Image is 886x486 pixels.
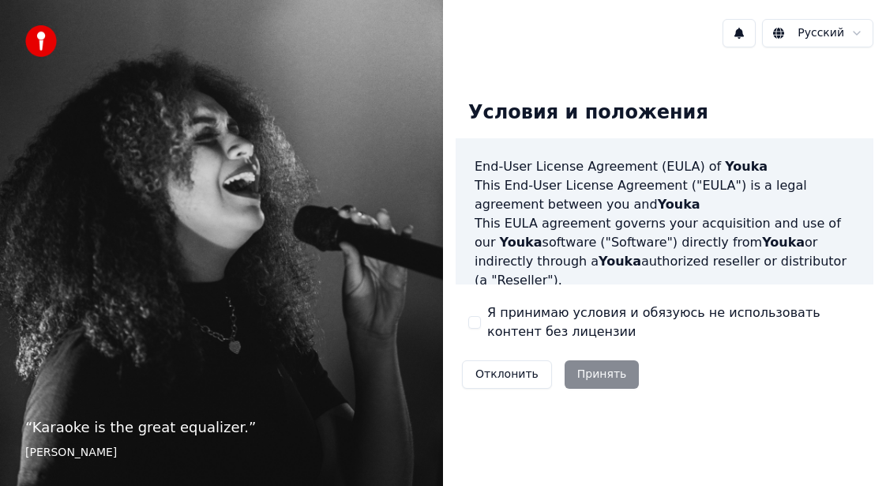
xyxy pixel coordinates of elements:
[500,235,542,250] span: Youka
[725,159,768,174] span: Youka
[658,197,700,212] span: Youka
[456,88,721,138] div: Условия и положения
[25,25,57,57] img: youka
[762,235,805,250] span: Youka
[25,416,418,439] p: “ Karaoke is the great equalizer. ”
[25,445,418,461] footer: [PERSON_NAME]
[487,303,861,341] label: Я принимаю условия и обязуюсь не использовать контент без лицензии
[599,254,641,269] span: Youka
[475,157,854,176] h3: End-User License Agreement (EULA) of
[475,214,854,290] p: This EULA agreement governs your acquisition and use of our software ("Software") directly from o...
[475,176,854,214] p: This End-User License Agreement ("EULA") is a legal agreement between you and
[462,360,552,389] button: Отклонить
